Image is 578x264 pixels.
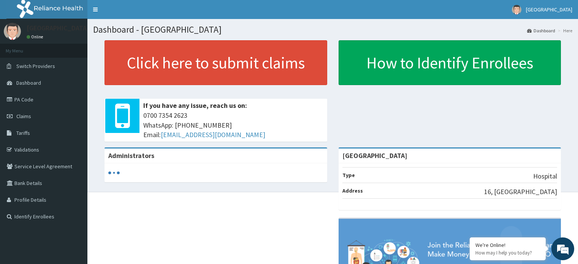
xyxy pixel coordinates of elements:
span: [GEOGRAPHIC_DATA] [526,6,572,13]
p: 16, [GEOGRAPHIC_DATA] [484,187,557,197]
img: User Image [4,23,21,40]
li: Here [556,27,572,34]
p: Hospital [533,171,557,181]
h1: Dashboard - [GEOGRAPHIC_DATA] [93,25,572,35]
span: Dashboard [16,79,41,86]
b: Administrators [108,151,154,160]
a: Click here to submit claims [105,40,327,85]
p: How may I help you today? [475,250,540,256]
span: Tariffs [16,130,30,136]
a: [EMAIL_ADDRESS][DOMAIN_NAME] [161,130,265,139]
span: Switch Providers [16,63,55,70]
b: Type [342,172,355,179]
div: We're Online! [475,242,540,248]
span: 0700 7354 2623 WhatsApp: [PHONE_NUMBER] Email: [143,111,323,140]
a: How to Identify Enrollees [339,40,561,85]
strong: [GEOGRAPHIC_DATA] [342,151,407,160]
b: Address [342,187,363,194]
svg: audio-loading [108,167,120,179]
img: User Image [512,5,521,14]
span: Claims [16,113,31,120]
a: Dashboard [527,27,555,34]
b: If you have any issue, reach us on: [143,101,247,110]
a: Online [27,34,45,40]
p: [GEOGRAPHIC_DATA] [27,25,89,32]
